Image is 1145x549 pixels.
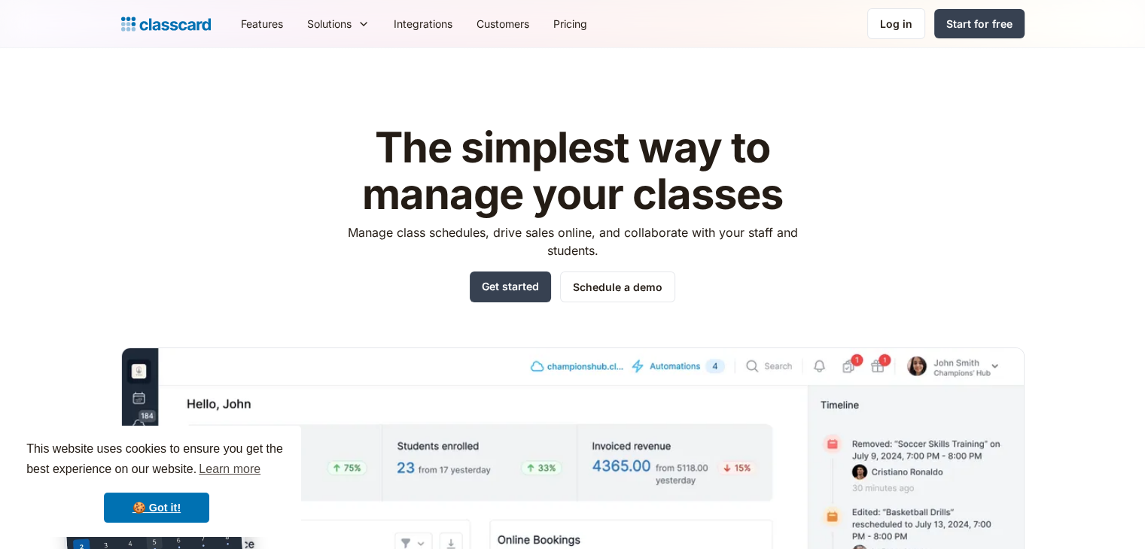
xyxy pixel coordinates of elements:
[934,9,1025,38] a: Start for free
[121,14,211,35] a: home
[880,16,912,32] div: Log in
[560,271,675,302] a: Schedule a demo
[229,7,295,41] a: Features
[26,440,287,481] span: This website uses cookies to ensure you get the best experience on our website.
[946,16,1013,32] div: Start for free
[295,7,382,41] div: Solutions
[333,223,812,259] p: Manage class schedules, drive sales online, and collaborate with your staff and students.
[867,8,925,39] a: Log in
[104,493,209,523] a: dismiss cookie message
[196,458,263,481] a: learn more about cookies
[382,7,464,41] a: Integrations
[464,7,541,41] a: Customers
[470,271,551,302] a: Get started
[12,426,301,537] div: cookieconsent
[307,16,352,32] div: Solutions
[541,7,599,41] a: Pricing
[333,125,812,217] h1: The simplest way to manage your classes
